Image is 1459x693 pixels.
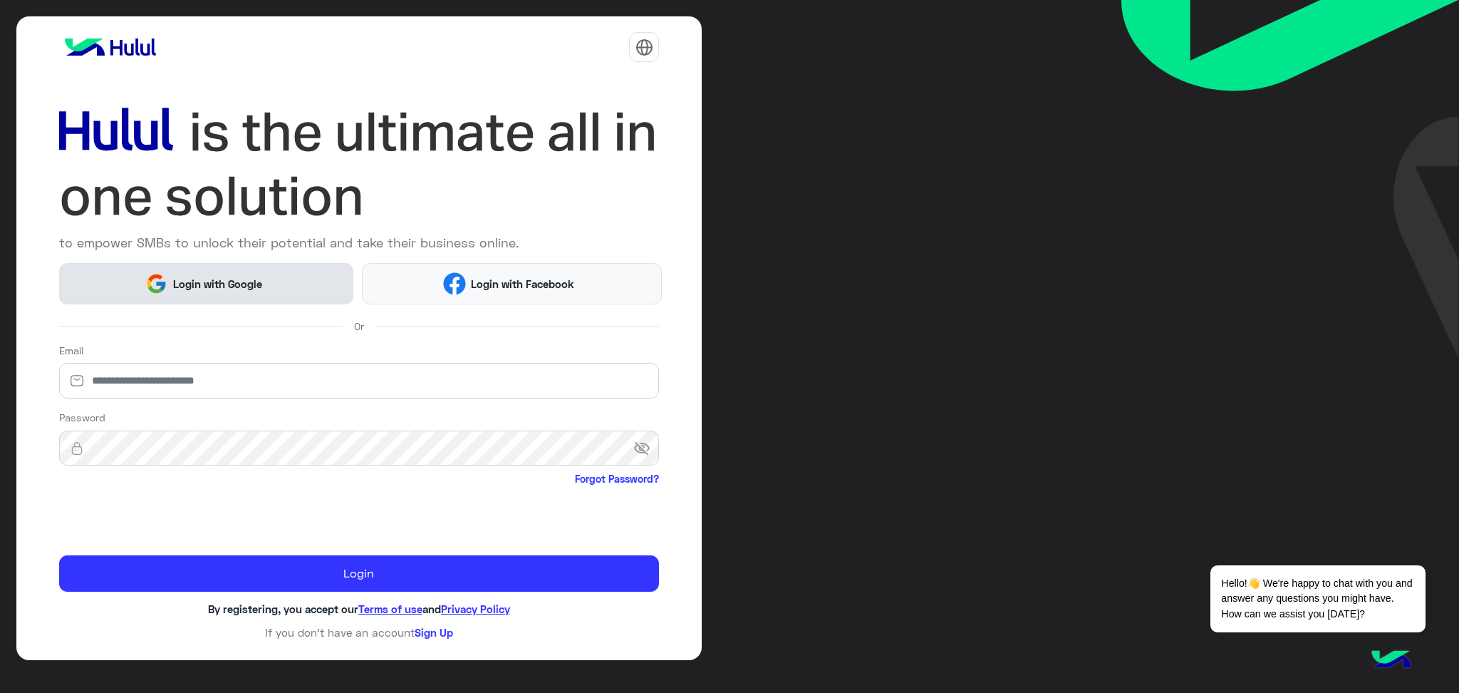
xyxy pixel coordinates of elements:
p: to empower SMBs to unlock their potential and take their business online. [59,233,660,252]
img: hululLoginTitle_EN.svg [59,100,660,228]
iframe: reCAPTCHA [59,489,276,545]
img: logo [59,33,162,61]
img: Google [145,272,167,294]
a: Forgot Password? [575,471,659,486]
img: Facebook [443,272,465,294]
a: Privacy Policy [441,602,510,615]
img: lock [59,441,95,456]
label: Email [59,343,83,358]
a: Terms of use [358,602,422,615]
button: Login with Google [59,263,354,304]
img: email [59,374,95,388]
span: Login with Google [167,276,267,292]
span: and [422,602,441,615]
a: Sign Up [415,626,453,639]
button: Login [59,555,660,592]
img: hulul-logo.png [1366,636,1416,686]
span: By registering, you accept our [208,602,358,615]
span: visibility_off [633,436,659,461]
h6: If you don’t have an account [59,626,660,639]
span: Hello!👋 We're happy to chat with you and answer any questions you might have. How can we assist y... [1210,565,1425,632]
img: tab [635,38,653,56]
button: Login with Facebook [362,263,662,304]
span: Login with Facebook [466,276,580,292]
label: Password [59,410,105,425]
span: Or [354,319,364,334]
